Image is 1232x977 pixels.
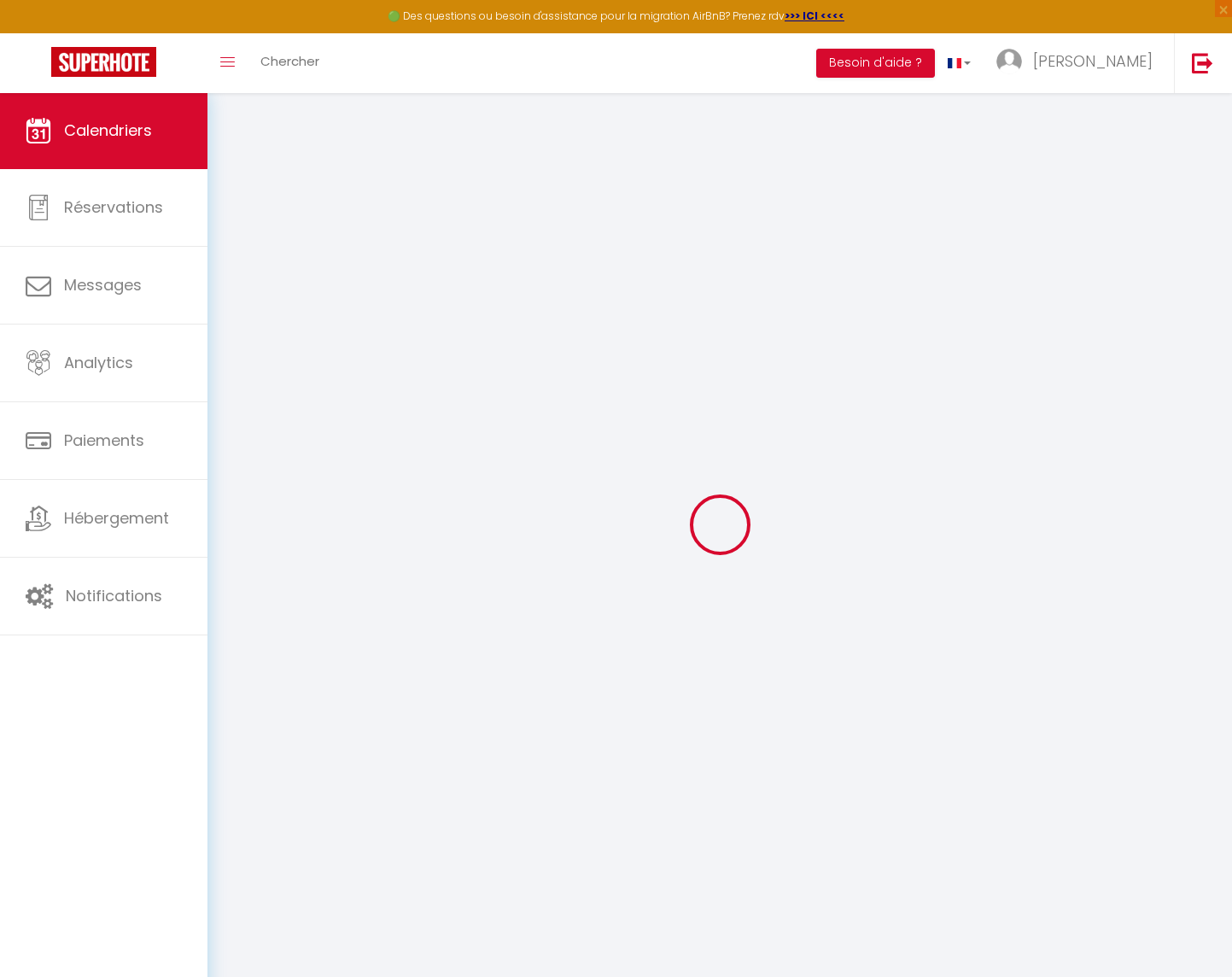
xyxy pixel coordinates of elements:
[785,9,844,23] a: >>> ICI <<<<
[816,49,935,78] button: Besoin d'aide ?
[1192,52,1213,73] img: logout
[64,507,169,529] span: Hébergement
[51,47,156,77] img: Super Booking
[984,33,1174,93] a: ... [PERSON_NAME]
[64,274,142,295] span: Messages
[1033,50,1153,72] span: [PERSON_NAME]
[64,430,144,451] span: Paiements
[66,585,162,606] span: Notifications
[64,120,152,141] span: Calendriers
[260,52,319,70] span: Chercher
[64,196,163,218] span: Réservations
[996,49,1022,74] img: ...
[248,33,332,93] a: Chercher
[64,352,133,373] span: Analytics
